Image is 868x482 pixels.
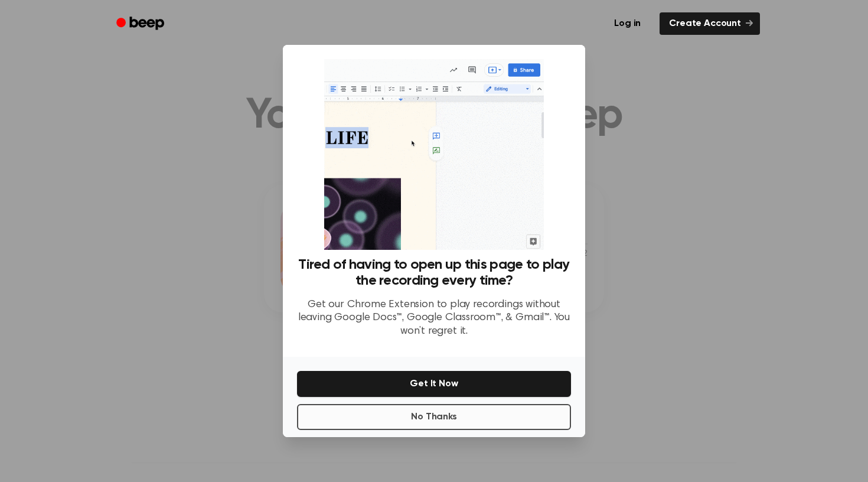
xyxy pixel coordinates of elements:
[297,257,571,289] h3: Tired of having to open up this page to play the recording every time?
[297,371,571,397] button: Get It Now
[602,10,652,37] a: Log in
[324,59,543,250] img: Beep extension in action
[297,404,571,430] button: No Thanks
[297,298,571,338] p: Get our Chrome Extension to play recordings without leaving Google Docs™, Google Classroom™, & Gm...
[660,12,760,35] a: Create Account
[108,12,175,35] a: Beep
